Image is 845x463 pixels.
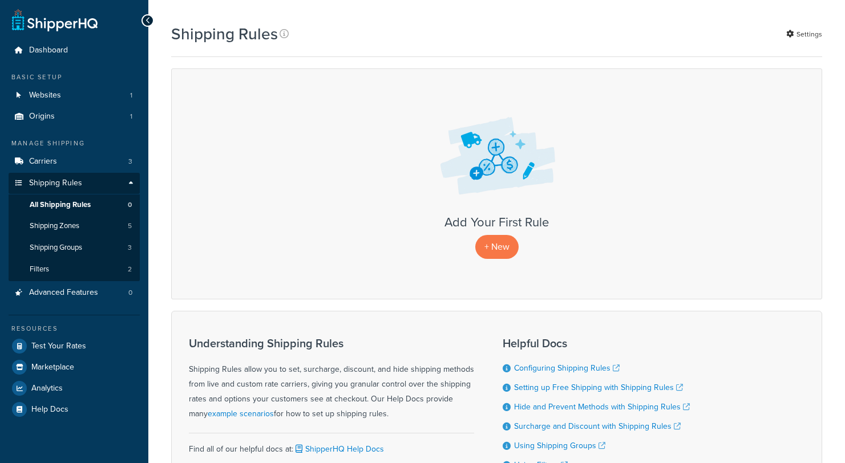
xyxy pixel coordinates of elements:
[9,324,140,334] div: Resources
[9,106,140,127] a: Origins 1
[9,72,140,82] div: Basic Setup
[9,40,140,61] a: Dashboard
[29,157,57,166] span: Carriers
[189,337,474,350] h3: Understanding Shipping Rules
[9,194,140,216] li: All Shipping Rules
[183,216,810,229] h3: Add Your First Rule
[208,408,274,420] a: example scenarios
[9,216,140,237] li: Shipping Zones
[9,151,140,172] a: Carriers 3
[128,157,132,166] span: 3
[29,288,98,298] span: Advanced Features
[484,240,510,253] span: + New
[29,91,61,100] span: Websites
[29,178,82,188] span: Shipping Rules
[128,265,132,274] span: 2
[514,381,683,393] a: Setting up Free Shipping with Shipping Rules
[31,405,68,415] span: Help Docs
[514,362,620,374] a: Configuring Shipping Rules
[9,173,140,194] a: Shipping Rules
[9,336,140,356] a: Test Your Rates
[9,378,140,399] a: Analytics
[475,235,519,258] a: + New
[189,433,474,457] div: Find all of our helpful docs at:
[31,384,63,393] span: Analytics
[9,282,140,303] li: Advanced Features
[514,440,605,452] a: Using Shipping Groups
[171,23,278,45] h1: Shipping Rules
[9,357,140,377] a: Marketplace
[9,399,140,420] a: Help Docs
[128,221,132,231] span: 5
[128,200,132,210] span: 0
[9,237,140,258] li: Shipping Groups
[128,243,132,253] span: 3
[12,9,98,31] a: ShipperHQ Home
[130,112,132,121] span: 1
[9,237,140,258] a: Shipping Groups 3
[293,443,384,455] a: ShipperHQ Help Docs
[9,259,140,280] li: Filters
[9,151,140,172] li: Carriers
[29,112,55,121] span: Origins
[30,265,49,274] span: Filters
[9,85,140,106] li: Websites
[130,91,132,100] span: 1
[9,259,140,280] a: Filters 2
[9,139,140,148] div: Manage Shipping
[29,46,68,55] span: Dashboard
[31,342,86,351] span: Test Your Rates
[786,26,822,42] a: Settings
[189,337,474,421] div: Shipping Rules allow you to set, surcharge, discount, and hide shipping methods from live and cus...
[503,337,690,350] h3: Helpful Docs
[9,106,140,127] li: Origins
[31,363,74,372] span: Marketplace
[9,282,140,303] a: Advanced Features 0
[30,243,82,253] span: Shipping Groups
[30,221,79,231] span: Shipping Zones
[9,194,140,216] a: All Shipping Rules 0
[9,216,140,237] a: Shipping Zones 5
[514,420,681,432] a: Surcharge and Discount with Shipping Rules
[128,288,132,298] span: 0
[30,200,91,210] span: All Shipping Rules
[9,173,140,281] li: Shipping Rules
[514,401,690,413] a: Hide and Prevent Methods with Shipping Rules
[9,85,140,106] a: Websites 1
